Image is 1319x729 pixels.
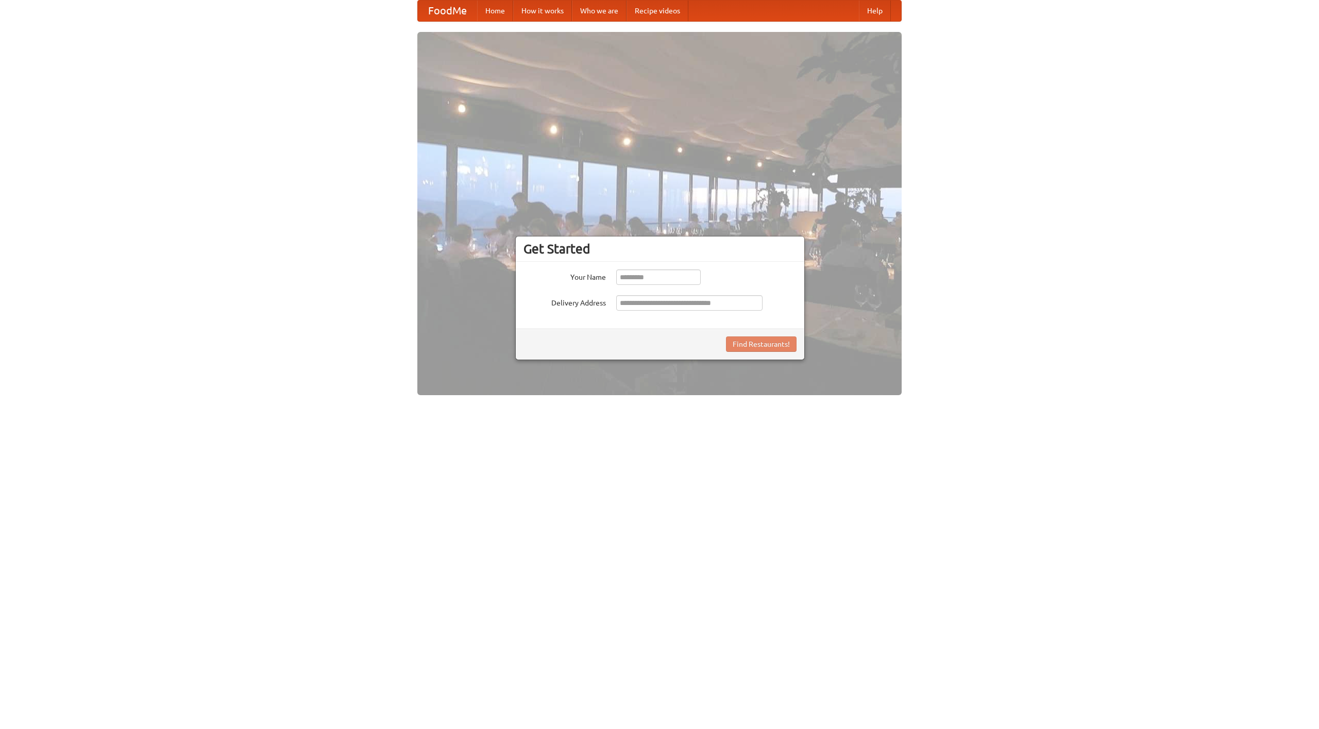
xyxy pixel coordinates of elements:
a: FoodMe [418,1,477,21]
a: Help [859,1,891,21]
a: Recipe videos [627,1,688,21]
label: Delivery Address [523,295,606,308]
h3: Get Started [523,241,797,257]
a: How it works [513,1,572,21]
a: Home [477,1,513,21]
a: Who we are [572,1,627,21]
label: Your Name [523,269,606,282]
button: Find Restaurants! [726,336,797,352]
